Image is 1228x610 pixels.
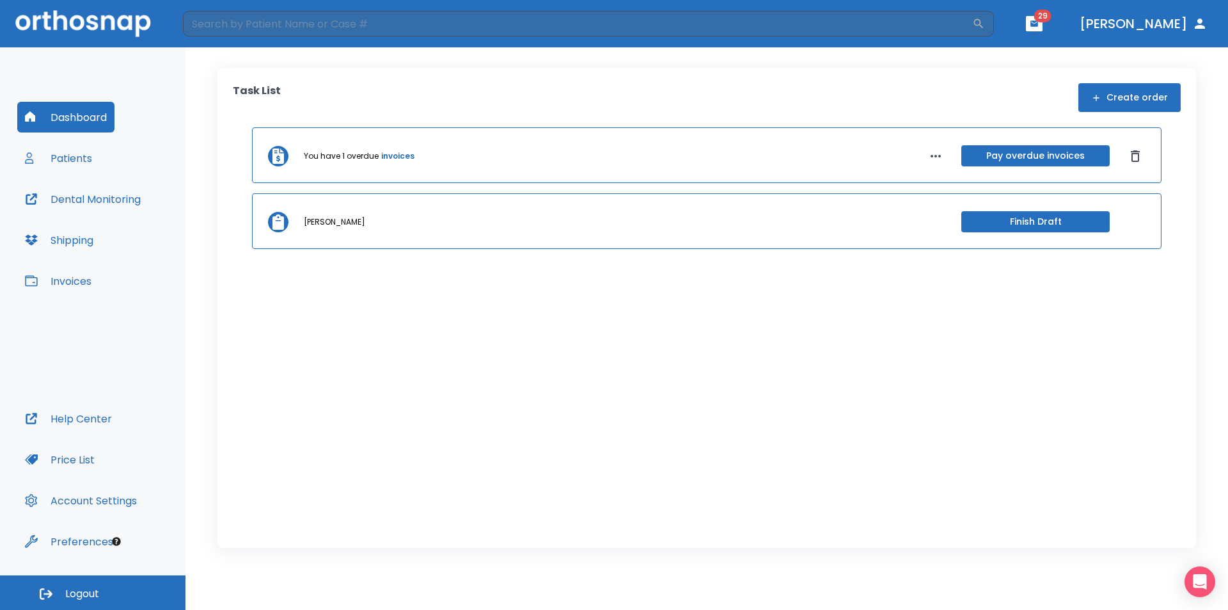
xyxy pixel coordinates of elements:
p: Task List [233,83,281,112]
button: Invoices [17,266,99,296]
button: Help Center [17,403,120,434]
span: 29 [1034,10,1051,22]
p: [PERSON_NAME] [304,216,365,228]
input: Search by Patient Name or Case # [183,11,972,36]
button: Pay overdue invoices [961,145,1110,166]
button: Create order [1078,83,1181,112]
button: Dismiss [1125,146,1145,166]
button: Dental Monitoring [17,184,148,214]
button: Patients [17,143,100,173]
img: Orthosnap [15,10,151,36]
p: You have 1 overdue [304,150,379,162]
button: Shipping [17,225,101,255]
a: invoices [381,150,414,162]
button: Account Settings [17,485,145,516]
div: Tooltip anchor [111,536,122,547]
button: Dashboard [17,102,114,132]
button: [PERSON_NAME] [1074,12,1213,35]
button: Price List [17,444,102,475]
button: Finish Draft [961,211,1110,232]
span: Logout [65,587,99,601]
div: Open Intercom Messenger [1185,566,1215,597]
button: Preferences [17,526,121,557]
